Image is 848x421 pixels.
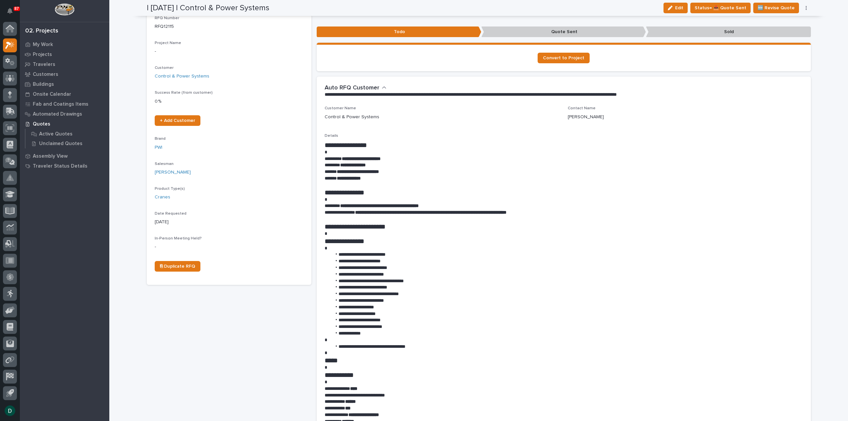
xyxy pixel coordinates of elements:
[753,3,799,13] button: 🆕 Revise Quote
[317,26,481,37] p: Todo
[33,62,55,68] p: Travelers
[160,264,195,269] span: ⎘ Duplicate RFQ
[3,4,17,18] button: Notifications
[543,56,584,60] span: Convert to Project
[663,3,688,13] button: Edit
[147,3,269,13] h2: | [DATE] | Control & Power Systems
[20,89,109,99] a: Onsite Calendar
[3,404,17,418] button: users-avatar
[33,52,52,58] p: Projects
[155,73,209,80] a: Control & Power Systems
[15,6,19,11] p: 87
[33,111,82,117] p: Automated Drawings
[20,99,109,109] a: Fab and Coatings Items
[155,91,213,95] span: Success Rate (from customer)
[20,79,109,89] a: Buildings
[20,109,109,119] a: Automated Drawings
[155,169,191,176] a: [PERSON_NAME]
[690,3,751,13] button: Status→ 📤 Quote Sent
[20,151,109,161] a: Assembly View
[155,41,181,45] span: Project Name
[155,162,174,166] span: Salesman
[20,59,109,69] a: Travelers
[20,161,109,171] a: Traveler Status Details
[33,153,68,159] p: Assembly View
[675,5,683,11] span: Edit
[33,163,87,169] p: Traveler Status Details
[155,23,303,30] p: RFQ12115
[33,72,58,78] p: Customers
[325,84,379,92] h2: Auto RFQ Customer
[155,16,179,20] span: RFQ Number
[758,4,795,12] span: 🆕 Revise Quote
[155,212,186,216] span: Date Requested
[33,101,88,107] p: Fab and Coatings Items
[155,144,162,151] a: PWI
[695,4,746,12] span: Status→ 📤 Quote Sent
[55,3,74,16] img: Workspace Logo
[8,8,17,19] div: Notifications87
[20,119,109,129] a: Quotes
[155,48,303,55] p: -
[33,42,53,48] p: My Work
[646,26,811,37] p: Sold
[33,91,71,97] p: Onsite Calendar
[155,98,303,105] p: 0 %
[20,49,109,59] a: Projects
[25,27,58,35] div: 02. Projects
[26,129,109,138] a: Active Quotes
[568,114,604,121] p: [PERSON_NAME]
[39,141,82,147] p: Unclaimed Quotes
[325,106,356,110] span: Customer Name
[26,139,109,148] a: Unclaimed Quotes
[325,114,379,121] p: Control & Power Systems
[325,84,387,92] button: Auto RFQ Customer
[155,66,174,70] span: Customer
[155,194,170,201] a: Cranes
[33,121,50,127] p: Quotes
[155,219,303,226] p: [DATE]
[568,106,596,110] span: Contact Name
[155,237,202,240] span: In-Person Meeting Held?
[160,118,195,123] span: + Add Customer
[325,134,338,138] span: Details
[538,53,590,63] a: Convert to Project
[155,261,200,272] a: ⎘ Duplicate RFQ
[155,137,166,141] span: Brand
[155,187,185,191] span: Product Type(s)
[20,39,109,49] a: My Work
[481,26,646,37] p: Quote Sent
[20,69,109,79] a: Customers
[155,115,200,126] a: + Add Customer
[39,131,73,137] p: Active Quotes
[33,81,54,87] p: Buildings
[155,243,303,250] p: -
